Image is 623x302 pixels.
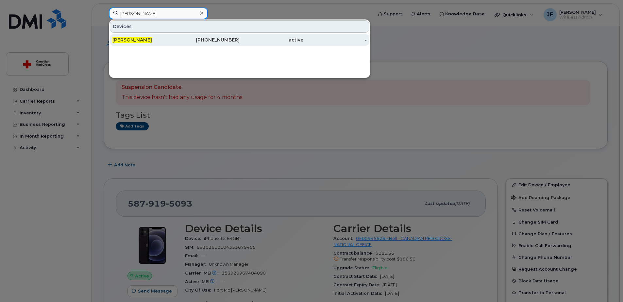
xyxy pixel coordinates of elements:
[240,37,303,43] div: active
[176,37,240,43] div: [PHONE_NUMBER]
[110,20,369,33] div: Devices
[112,37,152,43] span: [PERSON_NAME]
[110,34,369,46] a: [PERSON_NAME][PHONE_NUMBER]active-
[303,37,367,43] div: -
